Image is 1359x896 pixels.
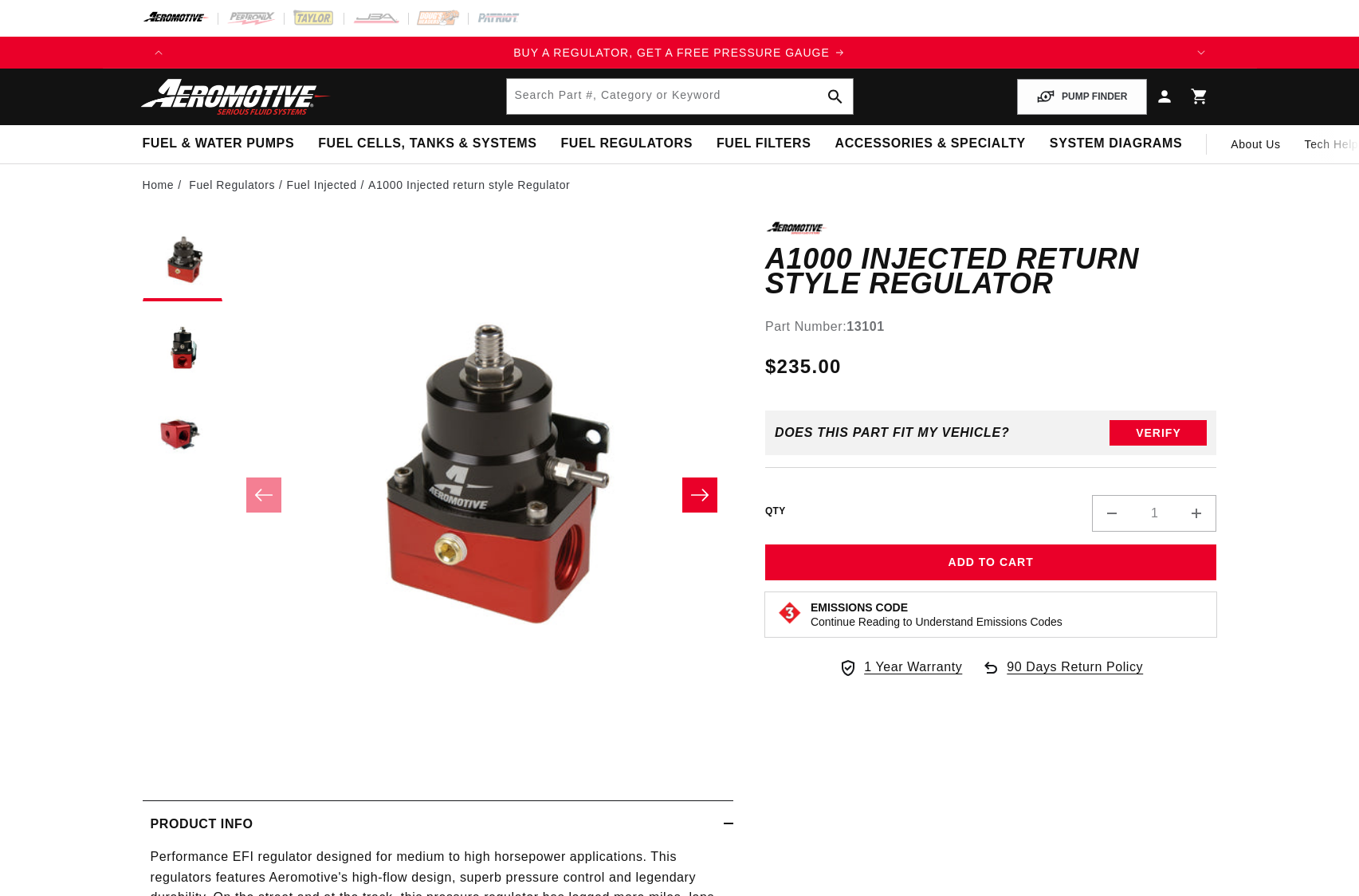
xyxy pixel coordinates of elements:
[143,309,222,389] button: Load image 2 in gallery view
[839,657,962,678] a: 1 Year Warranty
[513,46,830,59] span: BUY A REGULATOR, GET A FREE PRESSURE GAUGE
[548,125,704,163] summary: Fuel Regulators
[823,125,1038,163] summary: Accessories & Specialty
[131,125,307,163] summary: Fuel & Water Pumps
[560,136,692,152] span: Fuel Regulators
[1110,420,1207,446] button: Verify
[175,44,1185,61] div: Announcement
[175,44,1185,61] a: BUY A REGULATOR, GET A FREE PRESSURE GAUGE
[775,426,1010,440] div: Does This part fit My vehicle?
[846,320,885,333] strong: 13101
[246,477,281,513] button: Slide left
[811,615,1062,629] p: Continue Reading to Understand Emissions Codes
[765,352,842,381] span: $235.00
[818,79,853,114] button: search button
[151,814,253,835] h2: Product Info
[318,136,536,152] span: Fuel Cells, Tanks & Systems
[1050,136,1182,152] span: System Diagrams
[143,176,1217,194] nav: breadcrumbs
[143,222,733,768] media-gallery: Gallery Viewer
[717,136,811,152] span: Fuel Filters
[765,246,1217,297] h1: A1000 Injected return style Regulator
[811,600,1062,629] button: Emissions CodeContinue Reading to Understand Emissions Codes
[136,78,336,116] img: Aeromotive
[765,544,1217,580] button: Add to Cart
[1219,125,1292,163] a: About Us
[1231,138,1280,151] span: About Us
[143,222,222,301] button: Load image 1 in gallery view
[103,37,1257,69] slideshow-component: Translation missing: en.sections.announcements.announcement_bar
[287,176,368,194] li: Fuel Injected
[306,125,548,163] summary: Fuel Cells, Tanks & Systems
[1038,125,1194,163] summary: System Diagrams
[777,600,803,626] img: Emissions code
[143,801,733,847] summary: Product Info
[811,601,908,614] strong: Emissions Code
[1007,657,1143,694] span: 90 Days Return Policy
[1017,79,1146,115] button: PUMP FINDER
[682,477,717,513] button: Slide right
[765,316,1217,337] div: Part Number:
[143,397,222,477] button: Load image 3 in gallery view
[368,176,570,194] li: A1000 Injected return style Regulator
[981,657,1143,694] a: 90 Days Return Policy
[507,79,853,114] input: Search by Part Number, Category or Keyword
[143,136,295,152] span: Fuel & Water Pumps
[864,657,962,678] span: 1 Year Warranty
[705,125,823,163] summary: Fuel Filters
[143,176,175,194] a: Home
[765,505,786,518] label: QTY
[1305,136,1359,153] span: Tech Help
[143,37,175,69] button: Translation missing: en.sections.announcements.previous_announcement
[189,176,286,194] li: Fuel Regulators
[835,136,1026,152] span: Accessories & Specialty
[175,44,1185,61] div: 1 of 4
[1185,37,1217,69] button: Translation missing: en.sections.announcements.next_announcement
